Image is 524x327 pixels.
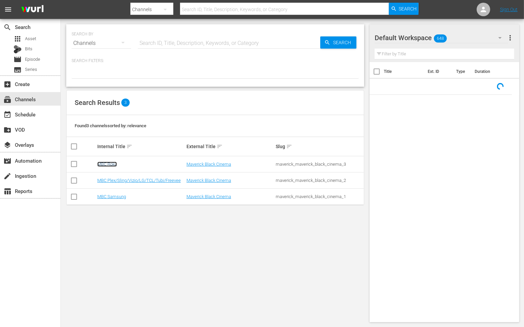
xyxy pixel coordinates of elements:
[399,3,417,15] span: Search
[217,143,223,149] span: sort
[97,162,117,167] a: MBC Roku
[4,5,12,13] span: menu
[276,162,363,167] div: maverick_maverick_black_cinema_3
[16,2,49,18] img: ans4CAIJ8jUAAAAAAAAAAAAAAAAAAAAAAAAgQb4GAAAAAAAAAAAAAAAAAAAAAAAAJMjXAAAAAAAAAAAAAAAAAAAAAAAAgAT5G...
[389,3,419,15] button: Search
[97,178,181,183] a: MBC Plex/Sling/Vizio/LG/TCL/Tubi/Freevee
[3,157,11,165] span: Automation
[75,99,120,107] span: Search Results
[14,55,22,63] span: Episode
[121,99,130,107] span: 3
[14,35,22,43] span: Asset
[3,141,11,149] span: Overlays
[3,96,11,104] span: Channels
[286,143,292,149] span: sort
[97,194,126,199] a: MBC Samsung
[320,36,356,49] button: Search
[424,62,452,81] th: Ext. ID
[3,111,11,119] span: Schedule
[3,126,11,134] span: VOD
[506,34,514,42] span: more_vert
[375,28,508,47] div: Default Workspace
[25,35,36,42] span: Asset
[3,187,11,195] span: Reports
[25,56,40,63] span: Episode
[14,66,22,74] span: Series
[471,62,511,81] th: Duration
[330,36,356,49] span: Search
[186,194,231,199] a: Maverick Black Cinema
[72,58,359,64] p: Search Filters:
[97,142,184,151] div: Internal Title
[276,178,363,183] div: maverick_maverick_black_cinema_2
[25,46,32,52] span: Bits
[3,23,11,31] span: Search
[72,34,131,53] div: Channels
[276,142,363,151] div: Slug
[3,80,11,88] span: Create
[186,162,231,167] a: Maverick Black Cinema
[276,194,363,199] div: maverick_maverick_black_cinema_1
[506,30,514,46] button: more_vert
[452,62,471,81] th: Type
[434,31,447,46] span: 648
[14,45,22,53] div: Bits
[25,66,37,73] span: Series
[75,123,146,128] span: Found 3 channels sorted by: relevance
[3,172,11,180] span: Ingestion
[186,142,274,151] div: External Title
[186,178,231,183] a: Maverick Black Cinema
[126,143,132,149] span: sort
[500,7,518,12] a: Sign Out
[384,62,424,81] th: Title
